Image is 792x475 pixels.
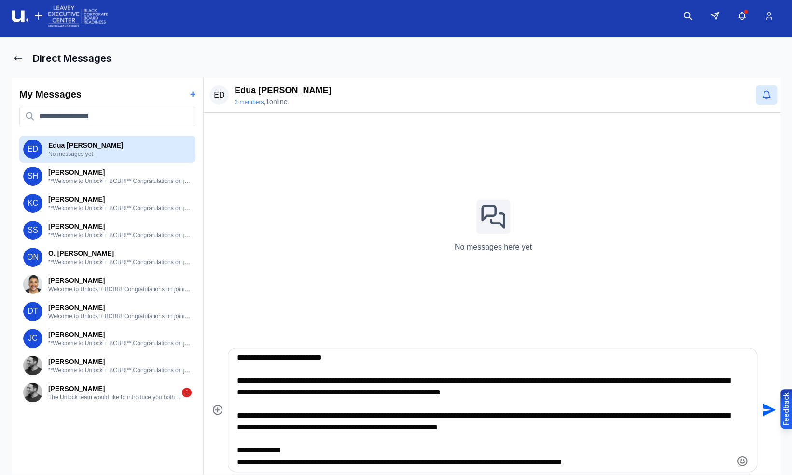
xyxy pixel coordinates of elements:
[48,231,192,239] p: **Welcome to Unlock + BCBR!** Congratulations on joining Unlock's exclusive networking platform a...
[23,275,42,294] img: User avatar
[48,357,192,366] p: [PERSON_NAME]
[48,168,192,177] p: [PERSON_NAME]
[48,312,192,320] p: Welcome to Unlock + BCBR! Congratulations on joining Unlock's exclusive networking platform as pa...
[23,356,42,375] img: User avatar
[23,140,42,159] span: ED
[235,84,331,97] p: Edua [PERSON_NAME]
[48,339,192,347] p: **Welcome to Unlock + BCBR!** Congratulations on joining Unlock's exclusive networking platform a...
[48,366,192,374] p: **Welcome to Unlock + BCBR!** Congratulations on joining our exclusive networking platform design...
[235,98,264,106] button: 2 members
[455,241,532,253] p: No messages here yet
[48,222,192,231] p: [PERSON_NAME]
[23,194,42,213] span: KC
[23,167,42,186] span: SH
[23,383,42,402] img: User avatar
[48,330,192,339] p: [PERSON_NAME]
[23,248,42,267] span: ON
[48,150,192,158] p: No messages yet
[48,249,192,258] p: O. [PERSON_NAME]
[48,204,192,212] p: **Welcome to Unlock + BCBR!** Congratulations on joining Unlock's exclusive networking platform a...
[48,384,182,393] p: [PERSON_NAME]
[182,388,192,397] div: 1
[736,455,748,467] button: Emoji picker
[781,392,791,425] div: Feedback
[23,329,42,348] span: JC
[19,87,82,101] h2: My Messages
[23,221,42,240] span: SS
[48,393,182,401] p: The Unlock team would like to introduce you both! Our team has identified you two as valuable peo...
[48,303,192,312] p: [PERSON_NAME]
[23,302,42,321] span: DT
[33,52,111,65] h1: Direct Messages
[190,87,196,101] button: +
[12,4,108,28] img: Logo
[209,85,229,105] span: ED
[48,177,192,185] p: **Welcome to Unlock + BCBR!** Congratulations on joining Unlock's exclusive networking platform a...
[48,285,192,293] p: Welcome to Unlock + BCBR! Congratulations on joining Unlock's exclusive networking platform as pa...
[48,258,192,266] p: **Welcome to Unlock + BCBR!** Congratulations on joining Unlock's exclusive networking platform a...
[48,276,192,285] p: [PERSON_NAME]
[235,97,331,107] div: , 1 online
[757,399,779,420] button: Send
[780,389,792,429] button: Provide feedback
[48,195,192,204] p: [PERSON_NAME]
[48,140,192,150] p: Edua [PERSON_NAME]
[237,352,731,468] textarea: Type your message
